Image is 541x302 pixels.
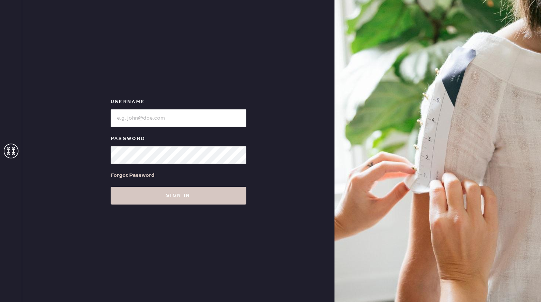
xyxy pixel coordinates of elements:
label: Username [111,97,246,106]
input: e.g. john@doe.com [111,109,246,127]
label: Password [111,134,246,143]
button: Sign in [111,187,246,205]
a: Forgot Password [111,164,155,187]
div: Forgot Password [111,171,155,179]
